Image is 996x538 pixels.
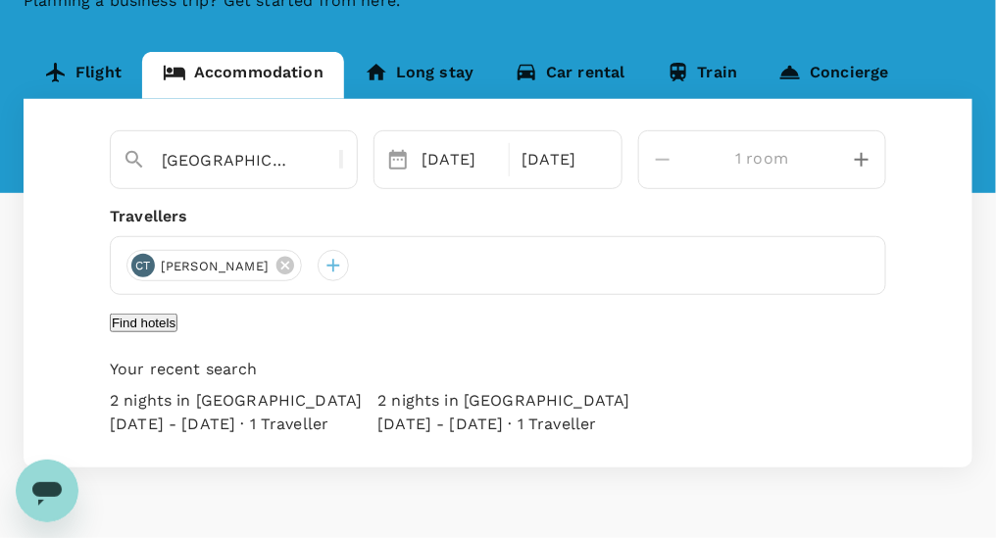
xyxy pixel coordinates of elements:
iframe: Button to launch messaging window, conversation in progress [16,460,78,522]
a: Car rental [494,52,646,99]
div: 2 nights in [GEOGRAPHIC_DATA] [110,389,362,413]
p: Your recent search [110,358,886,381]
a: Accommodation [142,52,344,99]
input: Search cities, hotels, work locations [162,145,290,175]
div: Travellers [110,205,886,228]
input: Add rooms [690,143,834,174]
div: CT[PERSON_NAME] [126,250,302,281]
div: [DATE] - [DATE] · 1 Traveller [110,413,362,436]
a: Long stay [344,52,494,99]
button: Open [343,158,347,162]
div: [DATE] [514,140,605,179]
button: Find hotels [110,314,177,332]
button: Clear [339,150,343,169]
div: 2 nights in [GEOGRAPHIC_DATA] [377,389,629,413]
div: [DATE] - [DATE] · 1 Traveller [377,413,629,436]
button: decrease [850,148,873,171]
span: [PERSON_NAME] [149,257,280,276]
a: Concierge [758,52,909,99]
div: [DATE] [414,140,505,179]
a: Flight [24,52,142,99]
a: Train [646,52,759,99]
div: CT [131,254,155,277]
